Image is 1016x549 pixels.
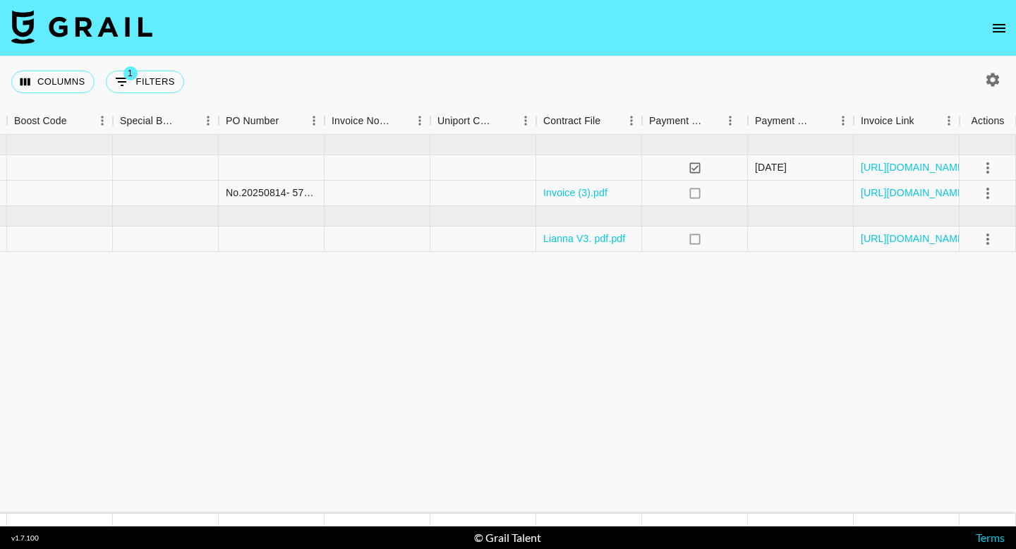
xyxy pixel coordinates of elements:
[976,227,1000,251] button: select merge strategy
[120,107,178,135] div: Special Booking Type
[389,111,409,131] button: Sort
[113,107,219,135] div: Special Booking Type
[11,71,95,93] button: Select columns
[755,107,813,135] div: Payment Sent Date
[437,107,495,135] div: Uniport Contact Email
[279,111,298,131] button: Sort
[178,111,198,131] button: Sort
[976,181,1000,205] button: select merge strategy
[748,107,854,135] div: Payment Sent Date
[938,110,960,131] button: Menu
[11,10,152,44] img: Grail Talent
[14,107,67,135] div: Boost Code
[976,531,1005,544] a: Terms
[960,107,1016,135] div: Actions
[649,107,704,135] div: Payment Sent
[92,110,113,131] button: Menu
[976,156,1000,180] button: select merge strategy
[833,110,854,131] button: Menu
[409,110,430,131] button: Menu
[430,107,536,135] div: Uniport Contact Email
[861,231,967,246] a: [URL][DOMAIN_NAME]
[67,111,87,131] button: Sort
[495,111,515,131] button: Sort
[7,107,113,135] div: Boost Code
[861,107,914,135] div: Invoice Link
[861,160,967,174] a: [URL][DOMAIN_NAME]
[332,107,389,135] div: Invoice Notes
[543,186,607,200] a: Invoice (3).pdf
[543,107,600,135] div: Contract File
[11,533,39,543] div: v 1.7.100
[755,160,787,174] div: 31/8/2025
[914,111,934,131] button: Sort
[474,531,541,545] div: © Grail Talent
[642,107,748,135] div: Payment Sent
[106,71,184,93] button: Show filters
[854,107,960,135] div: Invoice Link
[720,110,741,131] button: Menu
[621,110,642,131] button: Menu
[813,111,833,131] button: Sort
[515,110,536,131] button: Menu
[985,14,1013,42] button: open drawer
[123,66,138,80] span: 1
[219,107,325,135] div: PO Number
[704,111,724,131] button: Sort
[972,107,1005,135] div: Actions
[861,186,967,200] a: [URL][DOMAIN_NAME]
[536,107,642,135] div: Contract File
[303,110,325,131] button: Menu
[325,107,430,135] div: Invoice Notes
[226,107,279,135] div: PO Number
[198,110,219,131] button: Menu
[226,186,317,200] div: No.20250814- 573411
[600,111,620,131] button: Sort
[543,231,625,246] a: Lianna V3. pdf.pdf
